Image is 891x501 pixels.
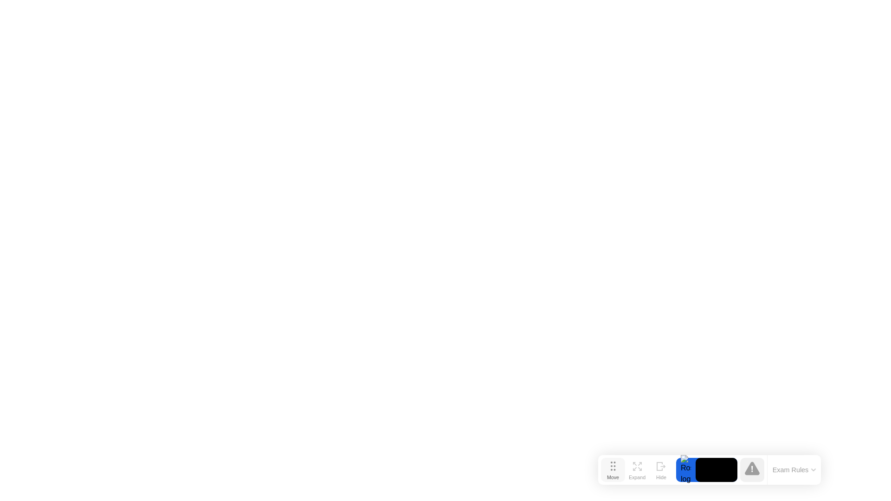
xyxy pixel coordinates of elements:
button: Hide [649,458,673,482]
button: Expand [625,458,649,482]
button: Move [601,458,625,482]
button: Exam Rules [770,466,819,474]
div: Hide [656,475,666,480]
div: Move [607,475,619,480]
div: Expand [629,475,646,480]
